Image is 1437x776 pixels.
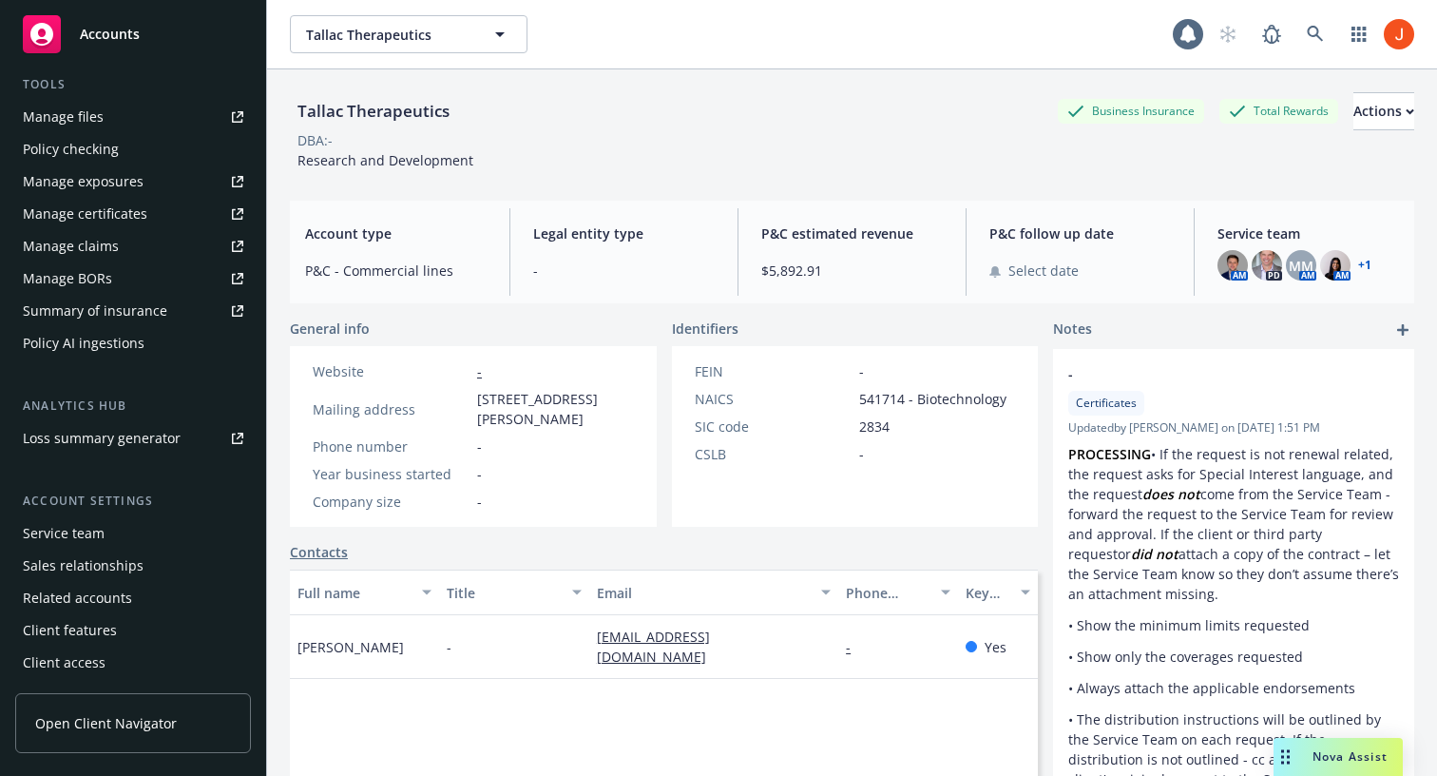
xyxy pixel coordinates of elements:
a: Client access [15,648,251,678]
div: FEIN [695,361,852,381]
span: Nova Assist [1312,748,1388,765]
img: photo [1252,250,1282,281]
span: Certificates [1076,395,1137,412]
div: Tallac Therapeutics [290,99,457,124]
a: Search [1296,15,1334,53]
a: Accounts [15,8,251,61]
div: Title [447,583,560,603]
a: Manage certificates [15,199,251,229]
div: Business Insurance [1058,99,1204,123]
div: DBA: - [297,130,333,150]
span: MM [1289,256,1313,276]
span: 541714 - Biotechnology [859,389,1006,409]
span: Yes [985,637,1006,657]
em: does not [1142,485,1200,503]
a: Report a Bug [1253,15,1291,53]
span: P&C follow up date [989,223,1171,243]
div: Full name [297,583,411,603]
span: - [477,464,482,484]
a: Policy checking [15,134,251,165]
div: Loss summary generator [23,423,181,454]
a: +1 [1358,260,1371,271]
span: Manage exposures [15,166,251,197]
div: Year business started [313,464,469,484]
div: Service team [23,518,105,549]
span: Notes [1053,319,1092,341]
a: Sales relationships [15,551,251,581]
a: - [477,362,482,380]
span: Research and Development [297,151,473,169]
p: • Always attach the applicable endorsements [1068,678,1399,698]
div: Client access [23,648,105,678]
div: Website [313,361,469,381]
div: Account settings [15,492,251,511]
button: Key contact [958,570,1038,615]
img: photo [1384,19,1414,49]
div: Analytics hub [15,397,251,416]
div: Manage files [23,102,104,132]
div: Phone number [313,436,469,456]
span: 2834 [859,417,890,436]
span: Select date [1008,261,1079,281]
span: Account type [305,223,487,243]
a: Start snowing [1209,15,1247,53]
div: Manage exposures [23,166,144,197]
span: P&C - Commercial lines [305,261,487,281]
span: Tallac Therapeutics [306,25,470,45]
div: Company size [313,492,469,512]
img: photo [1217,250,1248,281]
span: General info [290,319,370,339]
span: Service team [1217,223,1399,243]
span: [STREET_ADDRESS][PERSON_NAME] [477,389,634,429]
button: Phone number [838,570,958,615]
div: Policy AI ingestions [23,328,144,359]
span: - [859,444,864,464]
a: [EMAIL_ADDRESS][DOMAIN_NAME] [597,628,721,666]
a: Manage claims [15,231,251,262]
button: Full name [290,570,439,615]
div: NAICS [695,389,852,409]
div: Related accounts [23,583,132,613]
div: CSLB [695,444,852,464]
span: - [447,637,451,657]
a: Client features [15,615,251,646]
button: Email [589,570,838,615]
div: Mailing address [313,399,469,419]
div: Manage certificates [23,199,147,229]
div: Email [597,583,810,603]
a: Switch app [1340,15,1378,53]
span: - [859,361,864,381]
span: Open Client Navigator [35,713,177,733]
div: Total Rewards [1219,99,1338,123]
div: SIC code [695,417,852,436]
p: • Show the minimum limits requested [1068,615,1399,635]
div: Phone number [846,583,929,603]
img: photo [1320,250,1351,281]
div: Summary of insurance [23,296,167,326]
div: Manage claims [23,231,119,262]
a: Related accounts [15,583,251,613]
p: • Show only the coverages requested [1068,647,1399,667]
button: Actions [1353,92,1414,130]
a: Contacts [290,542,348,562]
a: Summary of insurance [15,296,251,326]
div: Actions [1353,93,1414,129]
button: Title [439,570,588,615]
span: - [477,436,482,456]
em: did not [1131,545,1178,563]
div: Sales relationships [23,551,144,581]
a: Policy AI ingestions [15,328,251,359]
span: - [1068,364,1350,384]
a: Loss summary generator [15,423,251,454]
strong: PROCESSING [1068,445,1151,463]
div: Key contact [966,583,1009,603]
div: Manage BORs [23,263,112,294]
span: [PERSON_NAME] [297,637,404,657]
span: - [477,492,482,512]
button: Nova Assist [1274,738,1403,776]
a: - [846,638,866,656]
div: Drag to move [1274,738,1297,776]
div: Client features [23,615,117,646]
a: Service team [15,518,251,549]
p: • If the request is not renewal related, the request asks for Special Interest language, and the ... [1068,444,1399,604]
